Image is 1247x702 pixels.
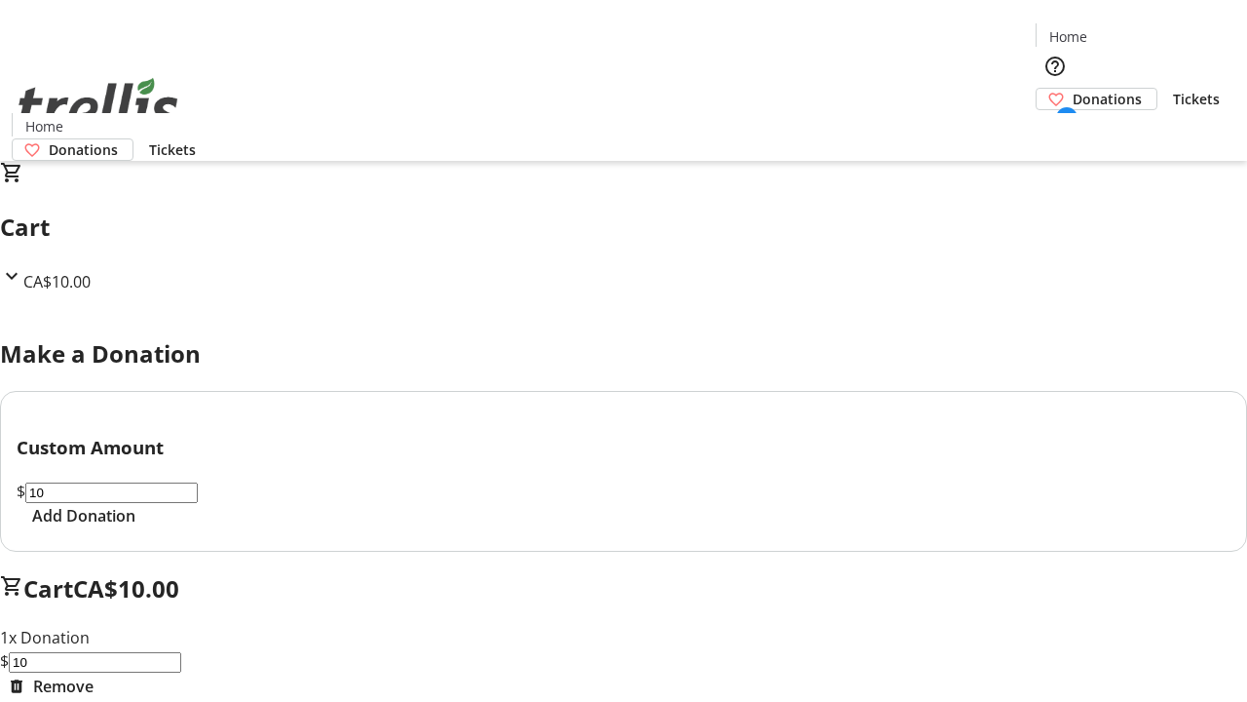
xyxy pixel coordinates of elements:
button: Help [1036,47,1075,86]
a: Donations [1036,88,1157,110]
h3: Custom Amount [17,434,1230,461]
span: CA$10.00 [23,271,91,292]
input: Donation Amount [9,652,181,673]
button: Add Donation [17,504,151,527]
span: Tickets [149,139,196,160]
a: Home [1037,26,1099,47]
span: CA$10.00 [73,572,179,604]
button: Cart [1036,110,1075,149]
input: Donation Amount [25,483,198,503]
span: Add Donation [32,504,135,527]
span: Remove [33,675,94,698]
a: Tickets [133,139,211,160]
a: Tickets [1157,89,1235,109]
span: Donations [49,139,118,160]
img: Orient E2E Organization Nbk93mkP23's Logo [12,57,185,154]
span: Tickets [1173,89,1220,109]
span: Home [25,116,63,136]
a: Donations [12,138,133,161]
span: Home [1049,26,1087,47]
span: Donations [1073,89,1142,109]
a: Home [13,116,75,136]
span: $ [17,481,25,502]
